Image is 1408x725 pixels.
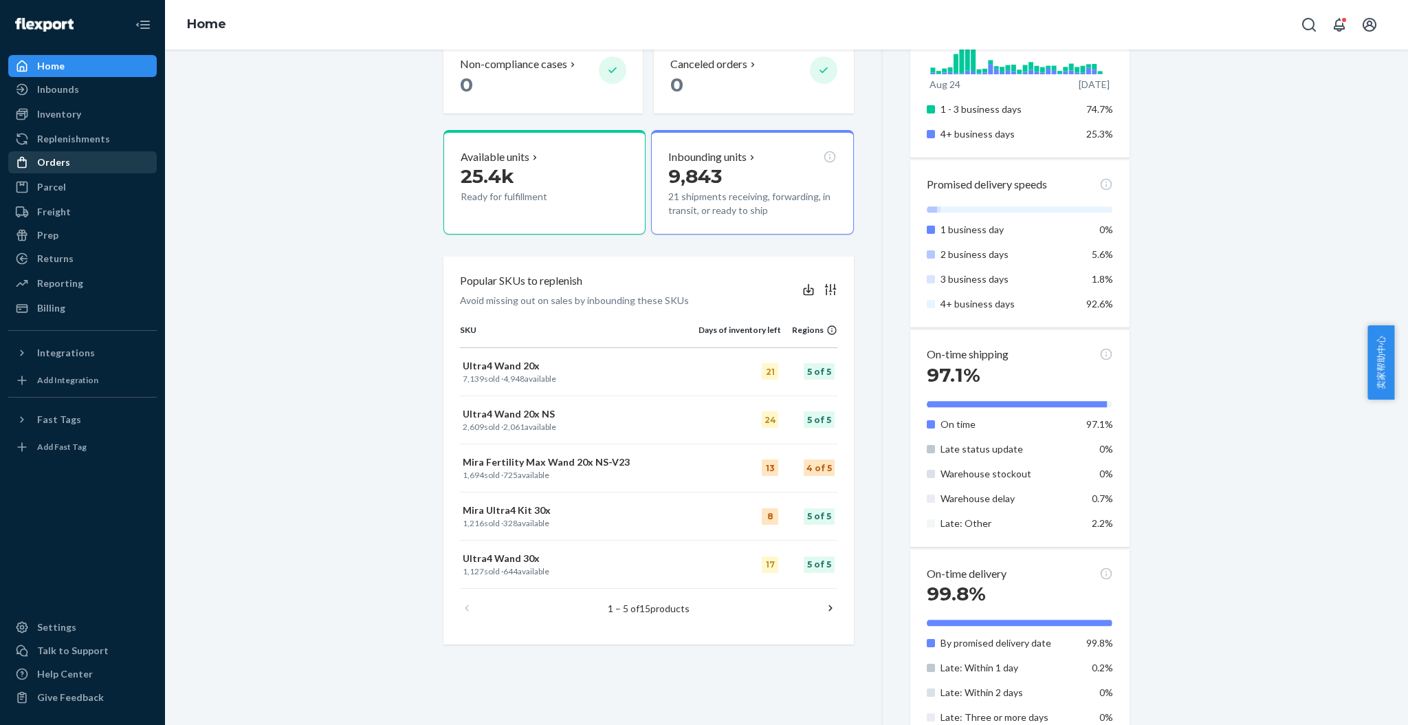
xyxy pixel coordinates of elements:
[940,686,1076,700] p: Late: Within 2 days
[940,711,1076,724] p: Late: Three or more days
[460,56,567,72] p: Non-compliance cases
[37,180,66,194] div: Parcel
[463,518,484,528] span: 1,216
[1086,298,1113,310] span: 92.6%
[940,223,1076,237] p: 1 business day
[503,518,518,528] span: 328
[463,517,696,529] p: sold · available
[37,301,65,315] div: Billing
[8,663,157,685] a: Help Center
[8,176,157,198] a: Parcel
[940,102,1076,116] p: 1 - 3 business days
[762,411,778,428] div: 24
[463,407,696,421] p: Ultra4 Wand 20x NS
[668,164,722,188] span: 9,843
[37,277,83,290] div: Reporting
[463,504,696,517] p: Mira Ultra4 Kit 30x
[804,508,835,525] div: 5 of 5
[37,228,58,242] div: Prep
[37,691,104,704] div: Give Feedback
[37,83,79,96] div: Inbounds
[1367,325,1394,400] button: 卖家帮助中心
[463,552,696,565] p: Ultra4 Wand 30x
[1092,493,1113,504] span: 0.7%
[1356,11,1383,39] button: Open account menu
[668,190,836,217] p: 21 shipments receiving, forwarding, in transit, or ready to ship
[940,442,1076,456] p: Late status update
[1099,224,1113,235] span: 0%
[8,272,157,294] a: Reporting
[129,11,157,39] button: Close Navigation
[608,602,690,616] p: 1 – 5 of products
[1295,11,1323,39] button: Open Search Box
[461,190,588,204] p: Ready for fulfillment
[37,252,74,266] div: Returns
[8,248,157,270] a: Returns
[461,149,529,165] p: Available units
[762,556,778,573] div: 17
[503,566,518,576] span: 644
[1086,103,1113,115] span: 74.7%
[940,492,1076,506] p: Warehouse delay
[37,374,98,386] div: Add Integration
[804,411,835,428] div: 5 of 5
[37,413,81,426] div: Fast Tags
[1092,662,1113,673] span: 0.2%
[463,566,484,576] span: 1,127
[187,17,226,32] a: Home
[940,467,1076,481] p: Warehouse stockout
[8,616,157,638] a: Settings
[463,565,696,577] p: sold · available
[940,248,1076,261] p: 2 business days
[698,324,781,347] th: Days of inventory left
[463,359,696,373] p: Ultra4 Wand 20x
[927,566,1006,582] p: On-time delivery
[804,363,835,380] div: 5 of 5
[940,272,1076,286] p: 3 business days
[1099,711,1113,723] span: 0%
[8,78,157,100] a: Inbounds
[804,459,835,476] div: 4 of 5
[762,508,778,525] div: 8
[8,224,157,246] a: Prep
[927,582,986,605] span: 99.8%
[1092,273,1113,285] span: 1.8%
[463,373,696,385] p: sold · available
[463,469,696,481] p: sold · available
[37,441,87,453] div: Add Fast Tag
[37,132,110,146] div: Replenishments
[762,363,778,380] div: 21
[37,155,70,169] div: Orders
[1325,11,1353,39] button: Open notifications
[463,374,484,384] span: 7,139
[670,56,747,72] p: Canceled orders
[37,205,71,219] div: Freight
[37,346,95,360] div: Integrations
[8,369,157,391] a: Add Integration
[940,297,1076,311] p: 4+ business days
[654,40,853,113] button: Canceled orders 0
[503,470,518,480] span: 725
[940,636,1076,650] p: By promised delivery date
[940,127,1076,141] p: 4+ business days
[8,409,157,431] button: Fast Tags
[463,455,696,469] p: Mira Fertility Max Wand 20x NS-V23
[503,374,525,384] span: 4,948
[804,556,835,573] div: 5 of 5
[460,73,473,96] span: 0
[460,324,698,347] th: SKU
[927,177,1047,193] p: Promised delivery speeds
[8,201,157,223] a: Freight
[37,620,76,634] div: Settings
[668,149,747,165] p: Inbounding units
[1086,128,1113,140] span: 25.3%
[927,363,980,387] span: 97.1%
[940,418,1076,431] p: On time
[15,18,74,32] img: Flexport logo
[176,5,237,45] ol: breadcrumbs
[37,59,65,73] div: Home
[1086,418,1113,430] span: 97.1%
[651,130,853,235] button: Inbounding units9,84321 shipments receiving, forwarding, in transit, or ready to ship
[1092,517,1113,529] span: 2.2%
